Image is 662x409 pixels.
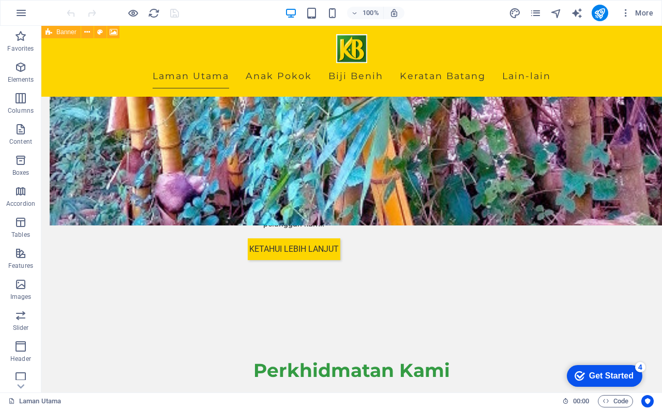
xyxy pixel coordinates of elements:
button: Usercentrics [641,395,654,407]
p: Favorites [7,44,34,53]
i: On resize automatically adjust zoom level to fit chosen device. [389,8,399,18]
p: Boxes [12,169,29,177]
button: publish [592,5,608,21]
button: 100% [347,7,384,19]
button: Code [598,395,633,407]
p: Tables [11,231,30,239]
p: Images [10,293,32,301]
i: Publish [594,7,606,19]
span: Banner [56,29,77,35]
p: Accordion [6,200,35,208]
p: Slider [13,324,29,332]
div: Get Started [31,11,75,21]
span: 00 00 [573,395,589,407]
span: More [621,8,653,18]
div: Get Started 4 items remaining, 20% complete [8,5,84,27]
button: design [509,7,521,19]
button: reload [147,7,160,19]
button: navigator [550,7,563,19]
p: Elements [8,75,34,84]
span: Code [603,395,628,407]
p: Content [9,138,32,146]
p: Features [8,262,33,270]
button: More [616,5,657,21]
p: Header [10,355,31,363]
button: Click here to leave preview mode and continue editing [127,7,139,19]
button: pages [530,7,542,19]
i: Pages (Ctrl+Alt+S) [530,7,541,19]
a: Click to cancel selection. Double-click to open Pages [8,395,61,407]
button: text_generator [571,7,583,19]
div: 4 [77,2,87,12]
h6: 100% [363,7,379,19]
span: : [580,397,582,405]
i: Reload page [148,7,160,19]
h6: Session time [562,395,590,407]
i: Navigator [550,7,562,19]
p: Columns [8,107,34,115]
i: AI Writer [571,7,583,19]
i: Design (Ctrl+Alt+Y) [509,7,521,19]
